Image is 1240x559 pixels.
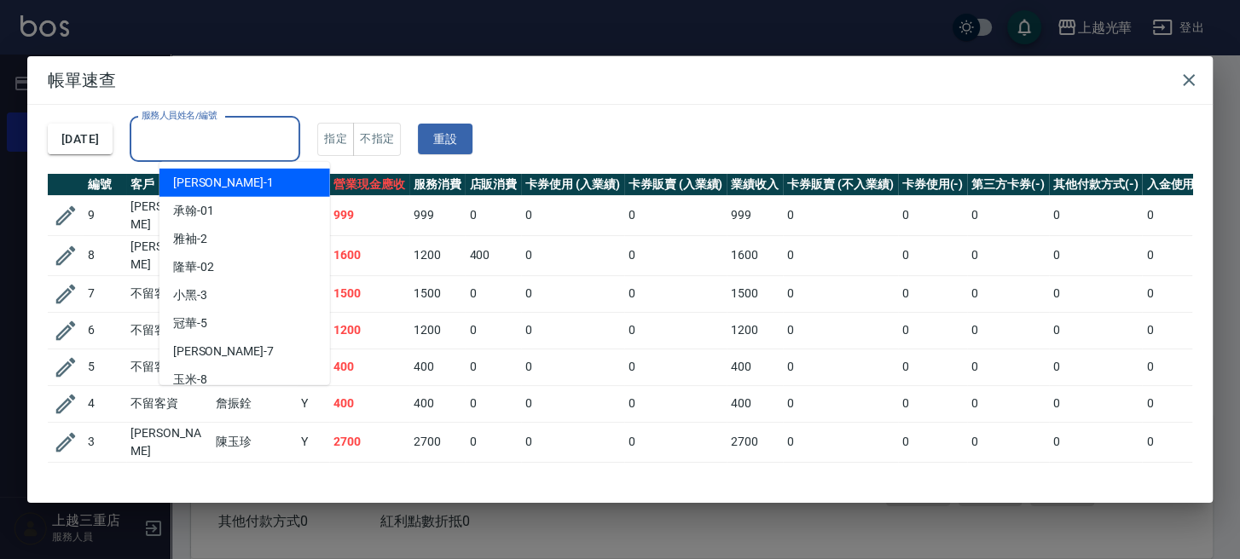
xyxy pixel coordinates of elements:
[1049,195,1143,235] td: 0
[409,195,466,235] td: 999
[297,385,329,422] td: Y
[521,174,624,196] th: 卡券使用 (入業績)
[1049,275,1143,312] td: 0
[898,349,968,385] td: 0
[329,195,409,235] td: 999
[329,422,409,462] td: 2700
[898,385,968,422] td: 0
[1142,174,1212,196] th: 入金使用(-)
[84,462,126,498] td: 2
[465,235,521,275] td: 400
[624,385,727,422] td: 0
[967,235,1049,275] td: 0
[967,385,1049,422] td: 0
[1049,349,1143,385] td: 0
[1049,174,1143,196] th: 其他付款方式(-)
[465,422,521,462] td: 0
[126,312,211,349] td: 不留客資
[521,462,624,498] td: 0
[1049,422,1143,462] td: 0
[126,349,211,385] td: 不留客資
[84,195,126,235] td: 9
[409,312,466,349] td: 1200
[329,275,409,312] td: 1500
[353,123,401,156] button: 不指定
[126,195,211,235] td: [PERSON_NAME]
[967,422,1049,462] td: 0
[465,385,521,422] td: 0
[727,422,783,462] td: 2700
[84,312,126,349] td: 6
[783,462,897,498] td: 0
[126,385,211,422] td: 不留客資
[783,275,897,312] td: 0
[521,385,624,422] td: 0
[521,312,624,349] td: 0
[521,195,624,235] td: 0
[967,195,1049,235] td: 0
[465,195,521,235] td: 0
[783,422,897,462] td: 0
[297,422,329,462] td: Y
[783,174,897,196] th: 卡券販賣 (不入業績)
[727,312,783,349] td: 1200
[173,343,274,360] span: [PERSON_NAME] -7
[1142,235,1212,275] td: 0
[329,235,409,275] td: 1600
[84,385,126,422] td: 4
[898,312,968,349] td: 0
[418,124,472,155] button: 重設
[727,195,783,235] td: 999
[1142,462,1212,498] td: 0
[1142,275,1212,312] td: 0
[783,349,897,385] td: 0
[521,235,624,275] td: 0
[84,422,126,462] td: 3
[1049,235,1143,275] td: 0
[624,235,727,275] td: 0
[727,385,783,422] td: 400
[898,174,968,196] th: 卡券使用(-)
[727,275,783,312] td: 1500
[409,462,466,498] td: 250
[727,349,783,385] td: 400
[1049,385,1143,422] td: 0
[173,202,214,220] span: 承翰 -01
[624,174,727,196] th: 卡券販賣 (入業績)
[521,349,624,385] td: 0
[1049,462,1143,498] td: 0
[624,275,727,312] td: 0
[624,312,727,349] td: 0
[173,258,214,276] span: 隆華 -02
[727,462,783,498] td: 250
[465,349,521,385] td: 0
[329,462,409,498] td: 250
[329,312,409,349] td: 1200
[409,349,466,385] td: 400
[126,174,211,196] th: 客戶
[1142,312,1212,349] td: 0
[126,462,211,498] td: 不留客資
[317,123,354,156] button: 指定
[521,422,624,462] td: 0
[329,385,409,422] td: 400
[173,174,274,192] span: [PERSON_NAME] -1
[409,385,466,422] td: 400
[48,124,113,155] button: [DATE]
[898,235,968,275] td: 0
[173,286,207,304] span: 小黑 -3
[967,312,1049,349] td: 0
[465,174,521,196] th: 店販消費
[967,174,1049,196] th: 第三方卡券(-)
[624,422,727,462] td: 0
[727,235,783,275] td: 1600
[1142,422,1212,462] td: 0
[727,174,783,196] th: 業績收入
[329,349,409,385] td: 400
[1142,385,1212,422] td: 0
[27,56,1213,104] h2: 帳單速查
[84,349,126,385] td: 5
[783,235,897,275] td: 0
[211,385,297,422] td: 詹振銓
[1142,349,1212,385] td: 0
